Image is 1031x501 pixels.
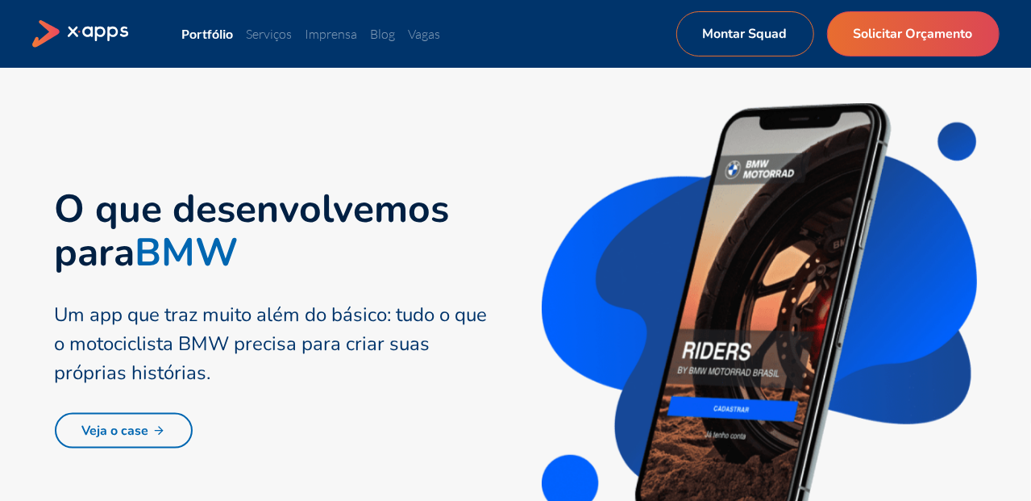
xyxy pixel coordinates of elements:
a: Veja o case [55,413,193,449]
a: Blog [371,26,396,42]
a: Serviços [247,26,293,42]
a: Portfólio [182,26,234,41]
a: Imprensa [306,26,358,42]
a: Montar Squad [676,11,814,56]
a: Vagas [409,26,441,42]
h2: O que desenvolvemos para [55,187,490,274]
a: Solicitar Orçamento [827,11,1000,56]
div: Um app que traz muito além do básico: tudo o que o motociclista BMW precisa para criar suas própr... [55,300,490,387]
strong: BMW [135,226,239,279]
